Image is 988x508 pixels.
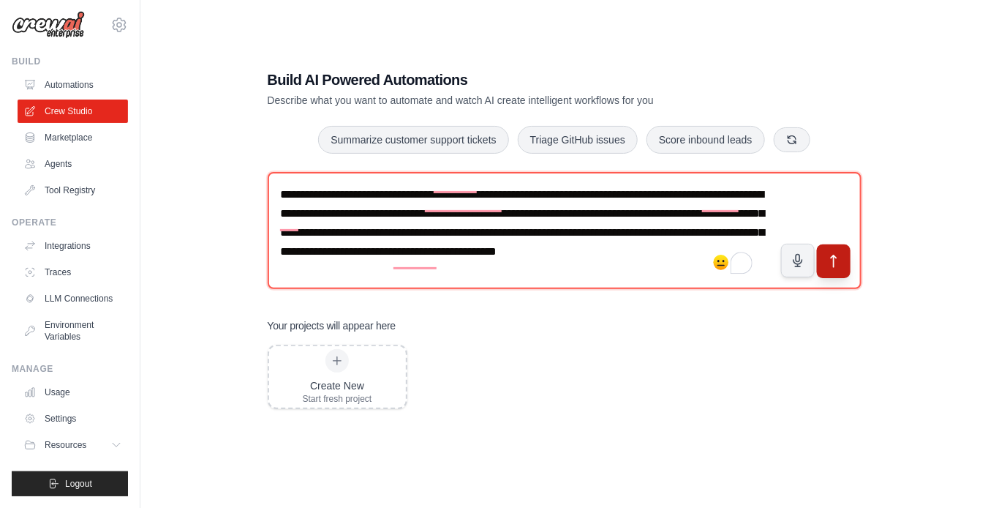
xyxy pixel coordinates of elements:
button: Resources [18,433,128,457]
button: Logout [12,471,128,496]
button: Get new suggestions [774,127,810,152]
div: Start fresh project [303,393,372,405]
button: Summarize customer support tickets [318,126,508,154]
h3: Your projects will appear here [268,318,396,333]
iframe: Chat Widget [915,438,988,508]
a: Usage [18,381,128,404]
div: Create New [303,378,372,393]
a: Automations [18,73,128,97]
div: Operate [12,217,128,228]
div: Manage [12,363,128,375]
button: Click to speak your automation idea [781,244,815,277]
a: Agents [18,152,128,176]
img: Logo [12,11,85,39]
span: Logout [65,478,92,490]
p: Describe what you want to automate and watch AI create intelligent workflows for you [268,93,759,108]
a: Settings [18,407,128,430]
a: Traces [18,261,128,284]
button: Triage GitHub issues [518,126,638,154]
textarea: To enrich screen reader interactions, please activate Accessibility in Grammarly extension settings [268,172,861,289]
button: Score inbound leads [646,126,765,154]
h1: Build AI Powered Automations [268,70,759,90]
div: Build [12,56,128,67]
a: LLM Connections [18,287,128,310]
span: Resources [45,439,86,451]
a: Crew Studio [18,100,128,123]
a: Environment Variables [18,313,128,348]
a: Tool Registry [18,179,128,202]
a: Marketplace [18,126,128,149]
a: Integrations [18,234,128,258]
